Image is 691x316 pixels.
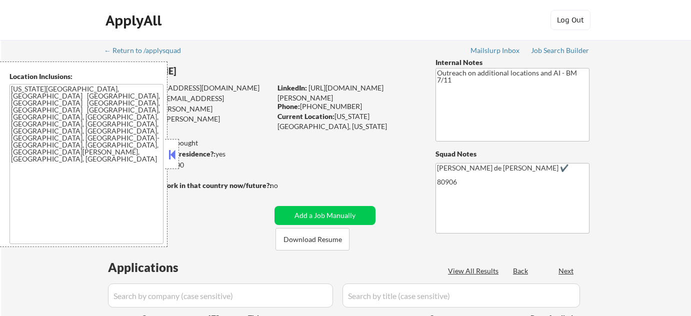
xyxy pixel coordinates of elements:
[531,46,589,56] a: Job Search Builder
[104,47,190,54] div: ← Return to /applysquad
[513,266,529,276] div: Back
[550,10,590,30] button: Log Out
[9,71,163,81] div: Location Inclusions:
[104,138,271,148] div: 166 sent / 200 bought
[104,160,271,170] div: $75,000
[470,46,520,56] a: Mailslurp Inbox
[105,181,271,189] strong: Will need Visa to work in that country now/future?:
[274,206,375,225] button: Add a Job Manually
[277,83,307,92] strong: LinkedIn:
[105,93,271,113] div: [EMAIL_ADDRESS][DOMAIN_NAME]
[448,266,501,276] div: View All Results
[108,261,207,273] div: Applications
[470,47,520,54] div: Mailslurp Inbox
[270,180,298,190] div: no
[435,149,589,159] div: Squad Notes
[558,266,574,276] div: Next
[105,104,271,133] div: [PERSON_NAME][EMAIL_ADDRESS][PERSON_NAME][DOMAIN_NAME]
[108,283,333,307] input: Search by company (case sensitive)
[435,57,589,67] div: Internal Notes
[105,65,310,77] div: [PERSON_NAME]
[342,283,580,307] input: Search by title (case sensitive)
[105,83,271,93] div: [EMAIL_ADDRESS][DOMAIN_NAME]
[277,101,419,111] div: [PHONE_NUMBER]
[277,102,300,110] strong: Phone:
[105,12,164,29] div: ApplyAll
[275,228,349,250] button: Download Resume
[277,111,419,131] div: [US_STATE][GEOGRAPHIC_DATA], [US_STATE]
[277,112,334,120] strong: Current Location:
[104,46,190,56] a: ← Return to /applysquad
[531,47,589,54] div: Job Search Builder
[104,149,268,159] div: yes
[277,83,383,102] a: [URL][DOMAIN_NAME][PERSON_NAME]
